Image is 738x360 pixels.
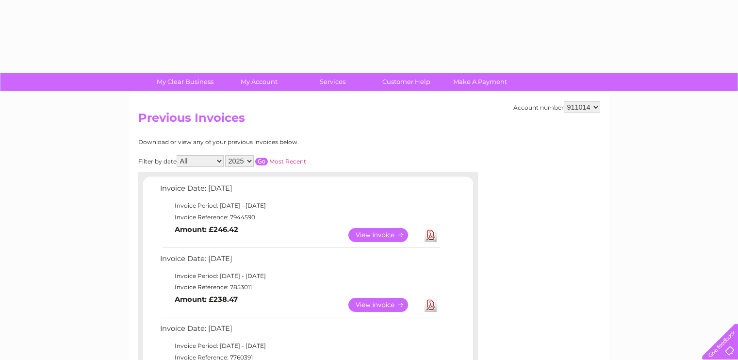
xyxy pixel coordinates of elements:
[158,200,442,212] td: Invoice Period: [DATE] - [DATE]
[158,182,442,200] td: Invoice Date: [DATE]
[513,101,600,113] div: Account number
[158,212,442,223] td: Invoice Reference: 7944590
[158,281,442,293] td: Invoice Reference: 7853011
[158,252,442,270] td: Invoice Date: [DATE]
[138,139,393,146] div: Download or view any of your previous invoices below.
[158,270,442,282] td: Invoice Period: [DATE] - [DATE]
[440,73,520,91] a: Make A Payment
[425,228,437,242] a: Download
[138,155,393,167] div: Filter by date
[348,228,420,242] a: View
[175,225,238,234] b: Amount: £246.42
[366,73,446,91] a: Customer Help
[219,73,299,91] a: My Account
[138,111,600,130] h2: Previous Invoices
[293,73,373,91] a: Services
[158,340,442,352] td: Invoice Period: [DATE] - [DATE]
[158,322,442,340] td: Invoice Date: [DATE]
[175,295,238,304] b: Amount: £238.47
[145,73,225,91] a: My Clear Business
[348,298,420,312] a: View
[425,298,437,312] a: Download
[269,158,306,165] a: Most Recent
